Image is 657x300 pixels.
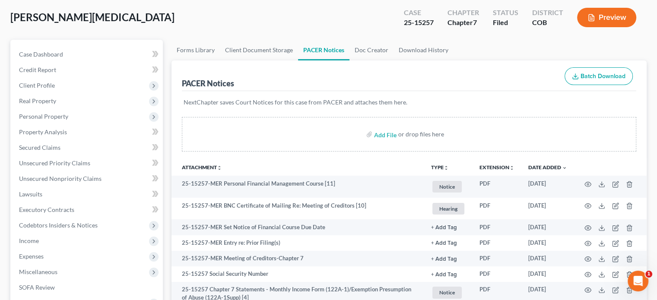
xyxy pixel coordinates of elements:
[19,253,44,260] span: Expenses
[521,198,574,220] td: [DATE]
[577,8,636,27] button: Preview
[19,284,55,291] span: SOFA Review
[171,176,424,198] td: 25-15257-MER Personal Financial Management Course [11]
[19,113,68,120] span: Personal Property
[12,202,163,218] a: Executory Contracts
[404,18,434,28] div: 25-15257
[19,97,56,104] span: Real Property
[473,266,521,282] td: PDF
[431,272,457,278] button: + Add Tag
[12,186,163,202] a: Lawsuits
[220,40,298,60] a: Client Document Storage
[431,270,466,278] a: + Add Tag
[431,240,457,246] button: + Add Tag
[431,202,466,216] a: Hearing
[12,124,163,140] a: Property Analysis
[19,128,67,136] span: Property Analysis
[182,78,234,88] div: PACER Notices
[448,8,479,18] div: Chapter
[448,18,479,28] div: Chapter
[171,219,424,235] td: 25-15257-MER Set Notice of Financial Course Due Date
[12,155,163,171] a: Unsecured Priority Claims
[19,190,42,198] span: Lawsuits
[19,221,98,229] span: Codebtors Insiders & Notices
[12,140,163,155] a: Secured Claims
[645,271,652,278] span: 1
[12,171,163,186] a: Unsecured Nonpriority Claims
[532,18,563,28] div: COB
[444,165,449,171] i: unfold_more
[171,266,424,282] td: 25-15257 Social Security Number
[473,235,521,251] td: PDF
[509,165,514,171] i: unfold_more
[493,8,518,18] div: Status
[432,287,462,298] span: Notice
[19,268,57,275] span: Miscellaneous
[521,266,574,282] td: [DATE]
[349,40,394,60] a: Doc Creator
[521,176,574,198] td: [DATE]
[565,67,633,85] button: Batch Download
[521,251,574,266] td: [DATE]
[217,165,222,171] i: unfold_more
[171,40,220,60] a: Forms Library
[19,66,56,73] span: Credit Report
[532,8,563,18] div: District
[473,198,521,220] td: PDF
[432,181,462,193] span: Notice
[479,164,514,171] a: Extensionunfold_more
[19,237,39,244] span: Income
[431,239,466,247] a: + Add Tag
[12,47,163,62] a: Case Dashboard
[404,8,434,18] div: Case
[521,235,574,251] td: [DATE]
[19,82,55,89] span: Client Profile
[473,219,521,235] td: PDF
[431,225,457,231] button: + Add Tag
[171,235,424,251] td: 25-15257-MER Entry re: Prior Filing(s)
[398,130,444,139] div: or drop files here
[19,175,102,182] span: Unsecured Nonpriority Claims
[431,254,466,262] a: + Add Tag
[12,62,163,78] a: Credit Report
[528,164,567,171] a: Date Added expand_more
[431,285,466,300] a: Notice
[473,176,521,198] td: PDF
[521,219,574,235] td: [DATE]
[12,280,163,295] a: SOFA Review
[493,18,518,28] div: Filed
[432,203,464,215] span: Hearing
[171,251,424,266] td: 25-15257-MER Meeting of Creditors-Chapter 7
[298,40,349,60] a: PACER Notices
[394,40,454,60] a: Download History
[431,165,449,171] button: TYPEunfold_more
[473,251,521,266] td: PDF
[431,180,466,194] a: Notice
[182,164,222,171] a: Attachmentunfold_more
[19,144,60,151] span: Secured Claims
[19,206,74,213] span: Executory Contracts
[431,256,457,262] button: + Add Tag
[184,98,635,107] p: NextChapter saves Court Notices for this case from PACER and attaches them here.
[562,165,567,171] i: expand_more
[171,198,424,220] td: 25-15257-MER BNC Certificate of Mailing Re: Meeting of Creditors [10]
[10,11,175,23] span: [PERSON_NAME][MEDICAL_DATA]
[473,18,477,26] span: 7
[19,51,63,58] span: Case Dashboard
[581,73,625,80] span: Batch Download
[19,159,90,167] span: Unsecured Priority Claims
[628,271,648,291] iframe: Intercom live chat
[431,223,466,231] a: + Add Tag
